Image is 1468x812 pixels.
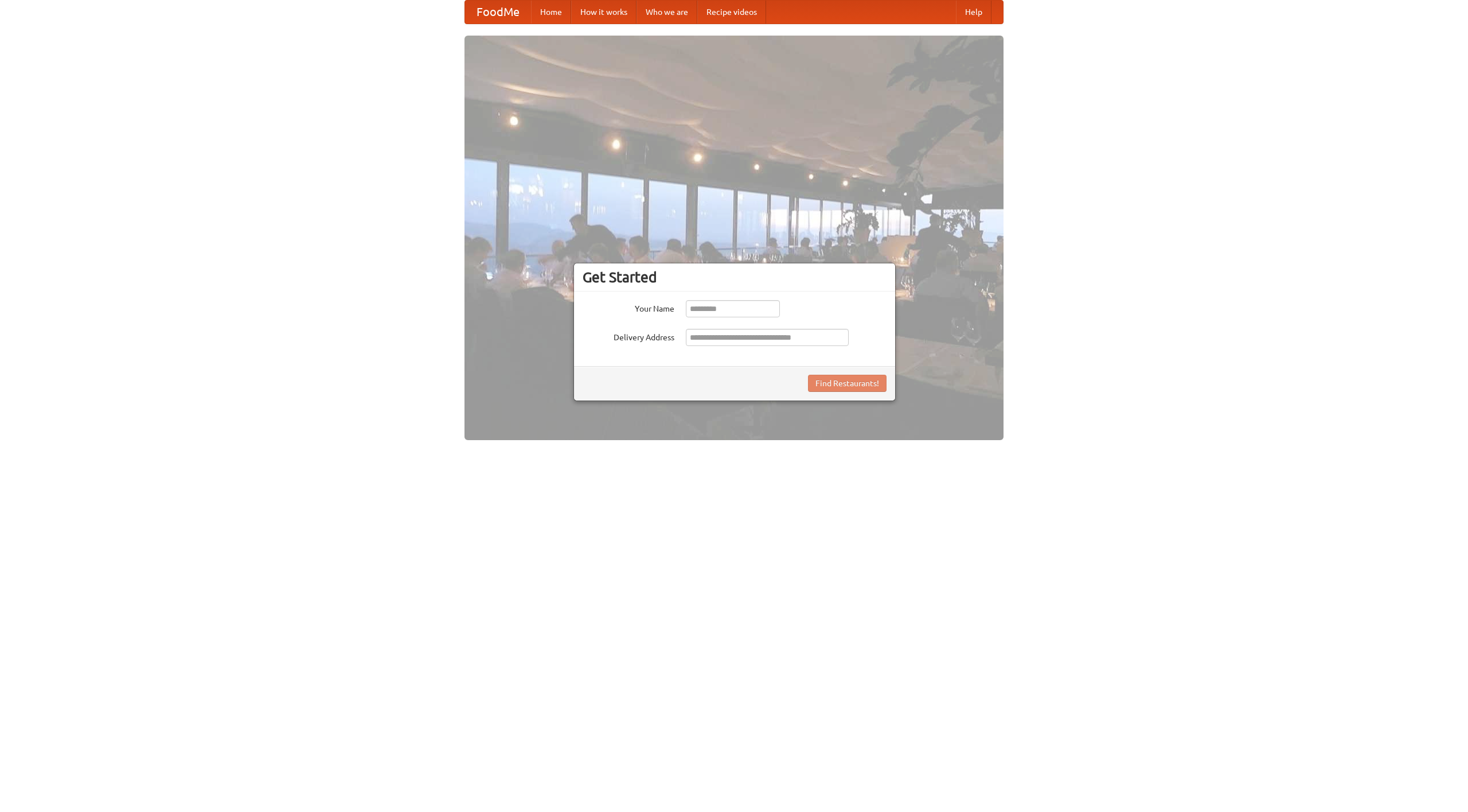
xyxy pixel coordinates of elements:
label: Your Name [583,300,674,314]
button: Find Restaurants! [808,375,887,392]
a: How it works [571,1,637,24]
a: Recipe videos [697,1,766,24]
a: Home [531,1,571,24]
label: Delivery Address [583,329,674,343]
h3: Get Started [583,269,887,286]
a: FoodMe [465,1,531,24]
a: Who we are [637,1,697,24]
a: Help [956,1,991,24]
